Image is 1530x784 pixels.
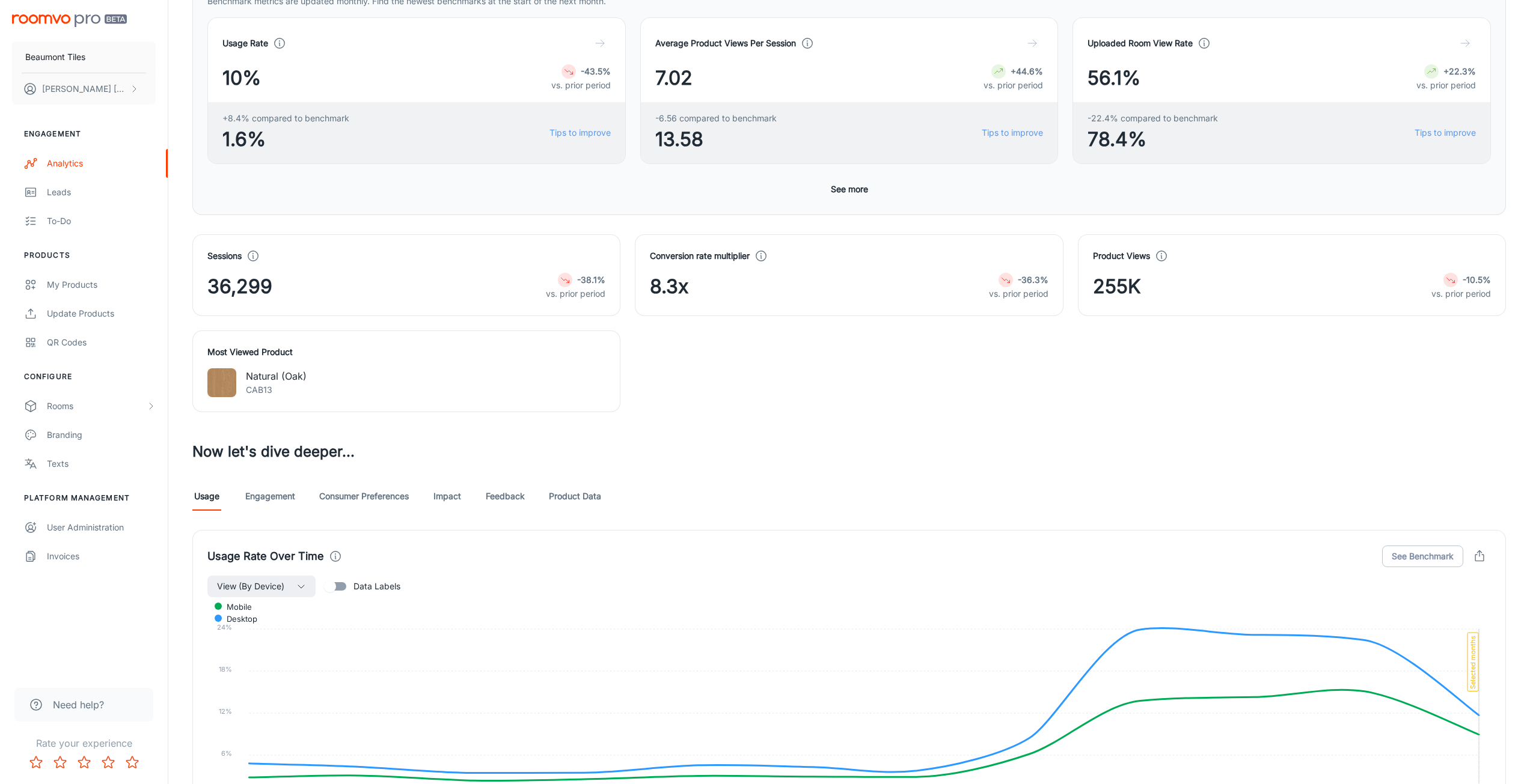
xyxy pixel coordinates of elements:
[989,287,1048,300] p: vs. prior period
[1416,79,1476,92] p: vs. prior period
[24,750,48,774] button: Rate 1 star
[47,157,156,170] div: Analytics
[207,249,242,263] h4: Sessions
[47,457,156,470] div: Texts
[655,112,777,125] span: -6.56 compared to benchmark
[207,576,316,597] button: View (By Device)
[47,214,156,228] div: To-do
[655,37,796,50] h4: Average Product Views Per Session
[42,82,127,96] p: [PERSON_NAME] [PERSON_NAME]
[96,750,120,774] button: Rate 4 star
[1011,66,1043,76] strong: +44.6%
[10,736,158,750] p: Rate your experience
[47,307,156,320] div: Update Products
[546,287,605,300] p: vs. prior period
[219,665,232,673] tspan: 18%
[982,126,1043,139] a: Tips to improve
[1093,272,1141,301] span: 255K
[218,601,252,612] span: mobile
[192,482,221,511] a: Usage
[353,580,400,593] span: Data Labels
[222,125,349,154] span: 1.6%
[207,368,236,397] img: Natural (Oak)
[47,400,146,413] div: Rooms
[12,14,127,27] img: Roomvo PRO Beta
[650,249,750,263] h4: Conversion rate multiplier
[217,579,284,594] span: View (By Device)
[47,550,156,563] div: Invoices
[217,623,232,631] tspan: 24%
[47,428,156,442] div: Branding
[25,50,85,64] p: Beaumont Tiles
[1415,126,1476,139] a: Tips to improve
[207,345,605,359] h4: Most Viewed Product
[47,336,156,349] div: QR Codes
[549,482,601,511] a: Product Data
[433,482,462,511] a: Impact
[12,73,156,105] button: [PERSON_NAME] [PERSON_NAME]
[655,64,693,93] span: 7.02
[650,272,688,301] span: 8.3x
[1088,64,1140,93] span: 56.1%
[222,112,349,125] span: +8.4% compared to benchmark
[984,79,1043,92] p: vs. prior period
[1382,545,1463,567] button: See Benchmark
[47,521,156,534] div: User Administration
[1093,249,1150,263] h4: Product Views
[192,441,1506,463] h3: Now let's dive deeper...
[1088,112,1218,125] span: -22.4% compared to benchmark
[246,369,307,383] p: Natural (Oak)
[1463,275,1491,285] strong: -10.5%
[12,41,156,73] button: Beaumont Tiles
[218,613,257,624] span: desktop
[53,697,104,712] span: Need help?
[581,66,611,76] strong: -43.5%
[222,64,261,93] span: 10%
[120,750,144,774] button: Rate 5 star
[549,126,611,139] a: Tips to improve
[826,178,873,200] button: See more
[486,482,525,511] a: Feedback
[1431,287,1491,300] p: vs. prior period
[655,125,777,154] span: 13.58
[1088,125,1218,154] span: 78.4%
[577,275,605,285] strong: -38.1%
[207,548,324,565] h4: Usage Rate Over Time
[319,482,409,511] a: Consumer Preferences
[551,79,611,92] p: vs. prior period
[222,37,268,50] h4: Usage Rate
[245,482,295,511] a: Engagement
[47,278,156,291] div: My Products
[219,707,232,716] tspan: 12%
[1018,275,1048,285] strong: -36.3%
[246,383,307,397] p: CAB13
[221,749,232,758] tspan: 6%
[48,750,72,774] button: Rate 2 star
[47,186,156,199] div: Leads
[72,750,96,774] button: Rate 3 star
[1088,37,1193,50] h4: Uploaded Room View Rate
[207,272,272,301] span: 36,299
[1443,66,1476,76] strong: +22.3%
